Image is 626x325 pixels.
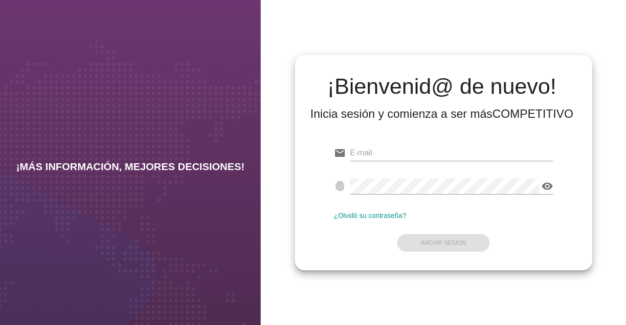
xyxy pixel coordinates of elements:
[16,161,245,173] h2: ¡MÁS INFORMACIÓN, MEJORES DECISIONES!
[334,180,346,192] i: fingerprint
[350,145,553,161] input: E-mail
[311,75,574,98] h2: ¡Bienvenid@ de nuevo!
[492,107,573,120] strong: COMPETITIVO
[311,106,574,122] div: Inicia sesión y comienza a ser más
[334,147,346,159] i: email
[334,212,406,219] a: ¿Olvidó su contraseña?
[541,180,553,192] i: visibility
